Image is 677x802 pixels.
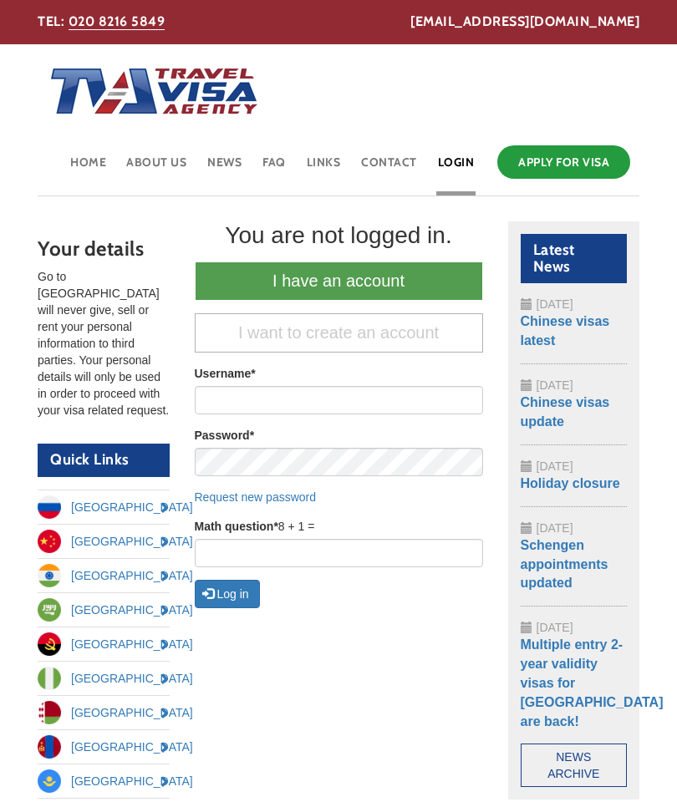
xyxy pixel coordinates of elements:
[359,141,419,195] a: Contact
[273,520,277,533] span: This field is required.
[38,238,170,260] h3: Your details
[38,593,170,627] a: [GEOGRAPHIC_DATA]
[38,696,170,729] a: [GEOGRAPHIC_DATA]
[125,141,188,195] a: About Us
[521,538,608,591] a: Schengen appointments updated
[537,521,573,535] span: [DATE]
[521,395,610,429] a: Chinese visas update
[38,559,170,592] a: [GEOGRAPHIC_DATA]
[195,261,483,301] a: I have an account
[38,662,170,695] a: [GEOGRAPHIC_DATA]
[537,378,573,392] span: [DATE]
[195,490,317,504] a: Request new password
[521,744,628,787] a: News Archive
[195,313,483,353] a: I want to create an account
[410,13,639,32] a: [EMAIL_ADDRESS][DOMAIN_NAME]
[195,221,483,250] div: You are not logged in.
[250,429,254,442] span: This field is required.
[195,518,483,567] div: 8 + 1 =
[38,490,170,524] a: [GEOGRAPHIC_DATA]
[251,367,255,380] span: This field is required.
[537,621,573,634] span: [DATE]
[38,268,170,419] p: Go to [GEOGRAPHIC_DATA] will never give, sell or rent your personal information to third parties....
[195,427,255,444] label: Password
[305,141,343,195] a: Links
[38,525,170,558] a: [GEOGRAPHIC_DATA]
[521,637,664,728] a: Multiple entry 2-year validity visas for [GEOGRAPHIC_DATA] are back!
[521,314,610,348] a: Chinese visas latest
[436,141,476,195] a: Login
[521,476,620,490] a: Holiday closure
[261,141,288,195] a: FAQ
[206,141,243,195] a: News
[69,141,108,195] a: Home
[537,459,573,473] span: [DATE]
[195,580,260,608] button: Log in
[38,51,260,135] img: Home
[497,145,630,179] a: Apply for Visa
[38,730,170,764] a: [GEOGRAPHIC_DATA]
[521,234,628,284] h2: Latest News
[38,764,170,798] a: [GEOGRAPHIC_DATA]
[537,297,573,311] span: [DATE]
[195,365,256,382] label: Username
[38,627,170,661] a: [GEOGRAPHIC_DATA]
[195,518,278,535] label: Math question
[38,13,639,32] div: TEL:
